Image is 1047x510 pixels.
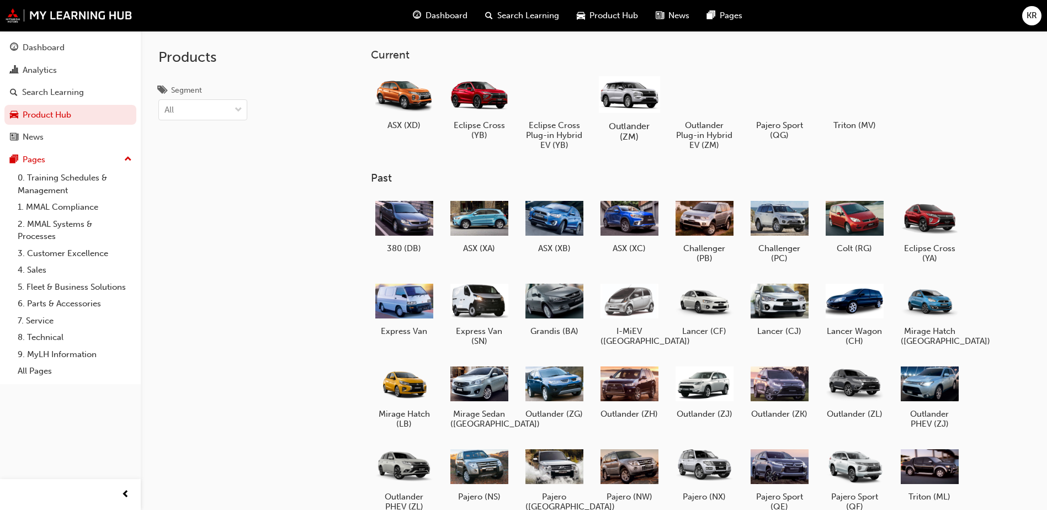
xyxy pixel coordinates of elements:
[821,194,887,258] a: Colt (RG)
[4,35,136,150] button: DashboardAnalyticsSearch LearningProduct HubNews
[10,43,18,53] span: guage-icon
[4,38,136,58] a: Dashboard
[596,277,662,350] a: I-MiEV ([GEOGRAPHIC_DATA])
[446,277,512,350] a: Express Van (SN)
[371,49,998,61] h3: Current
[164,104,174,116] div: All
[446,70,512,144] a: Eclipse Cross (YB)
[13,245,136,262] a: 3. Customer Excellence
[896,277,963,350] a: Mirage Hatch ([GEOGRAPHIC_DATA])
[676,409,734,419] h5: Outlander (ZJ)
[450,243,508,253] h5: ASX (XA)
[746,277,812,341] a: Lancer (CJ)
[13,312,136,330] a: 7. Service
[4,150,136,170] button: Pages
[525,326,583,336] h5: Grandis (BA)
[676,492,734,502] h5: Pajero (NX)
[821,359,887,423] a: Outlander (ZL)
[896,442,963,506] a: Triton (ML)
[826,120,884,130] h5: Triton (MV)
[4,82,136,103] a: Search Learning
[751,326,809,336] h5: Lancer (CJ)
[124,152,132,167] span: up-icon
[375,243,433,253] h5: 380 (DB)
[375,120,433,130] h5: ASX (XD)
[525,243,583,253] h5: ASX (XB)
[10,66,18,76] span: chart-icon
[23,64,57,77] div: Analytics
[23,153,45,166] div: Pages
[896,359,963,433] a: Outlander PHEV (ZJ)
[171,85,202,96] div: Segment
[235,103,242,118] span: down-icon
[577,9,585,23] span: car-icon
[446,442,512,506] a: Pajero (NS)
[485,9,493,23] span: search-icon
[600,409,658,419] h5: Outlander (ZH)
[901,326,959,346] h5: Mirage Hatch ([GEOGRAPHIC_DATA])
[656,9,664,23] span: news-icon
[671,194,737,268] a: Challenger (PB)
[23,41,65,54] div: Dashboard
[13,262,136,279] a: 4. Sales
[751,120,809,140] h5: Pajero Sport (QG)
[826,243,884,253] h5: Colt (RG)
[450,326,508,346] h5: Express Van (SN)
[13,216,136,245] a: 2. MMAL Systems & Processes
[698,4,751,27] a: pages-iconPages
[676,243,734,263] h5: Challenger (PB)
[671,359,737,423] a: Outlander (ZJ)
[4,105,136,125] a: Product Hub
[599,121,660,142] h5: Outlander (ZM)
[596,359,662,423] a: Outlander (ZH)
[371,277,437,341] a: Express Van
[13,363,136,380] a: All Pages
[158,86,167,96] span: tags-icon
[600,243,658,253] h5: ASX (XC)
[600,326,658,346] h5: I-MiEV ([GEOGRAPHIC_DATA])
[671,277,737,341] a: Lancer (CF)
[13,279,136,296] a: 5. Fleet & Business Solutions
[13,329,136,346] a: 8. Technical
[525,409,583,419] h5: Outlander (ZG)
[746,359,812,423] a: Outlander (ZK)
[596,194,662,258] a: ASX (XC)
[720,9,742,22] span: Pages
[426,9,467,22] span: Dashboard
[600,492,658,502] h5: Pajero (NW)
[371,194,437,258] a: 380 (DB)
[821,70,887,134] a: Triton (MV)
[446,359,512,433] a: Mirage Sedan ([GEOGRAPHIC_DATA])
[1022,6,1041,25] button: KR
[901,492,959,502] h5: Triton (ML)
[6,8,132,23] img: mmal
[371,70,437,134] a: ASX (XD)
[521,194,587,258] a: ASX (XB)
[4,127,136,147] a: News
[450,409,508,429] h5: Mirage Sedan ([GEOGRAPHIC_DATA])
[404,4,476,27] a: guage-iconDashboard
[647,4,698,27] a: news-iconNews
[671,442,737,506] a: Pajero (NX)
[901,243,959,263] h5: Eclipse Cross (YA)
[826,409,884,419] h5: Outlander (ZL)
[121,488,130,502] span: prev-icon
[901,409,959,429] h5: Outlander PHEV (ZJ)
[375,326,433,336] h5: Express Van
[596,70,662,144] a: Outlander (ZM)
[826,326,884,346] h5: Lancer Wagon (CH)
[707,9,715,23] span: pages-icon
[23,131,44,144] div: News
[521,359,587,423] a: Outlander (ZG)
[746,194,812,268] a: Challenger (PC)
[4,60,136,81] a: Analytics
[158,49,247,66] h2: Products
[521,277,587,341] a: Grandis (BA)
[450,492,508,502] h5: Pajero (NS)
[751,409,809,419] h5: Outlander (ZK)
[13,295,136,312] a: 6. Parts & Accessories
[521,70,587,154] a: Eclipse Cross Plug-in Hybrid EV (YB)
[22,86,84,99] div: Search Learning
